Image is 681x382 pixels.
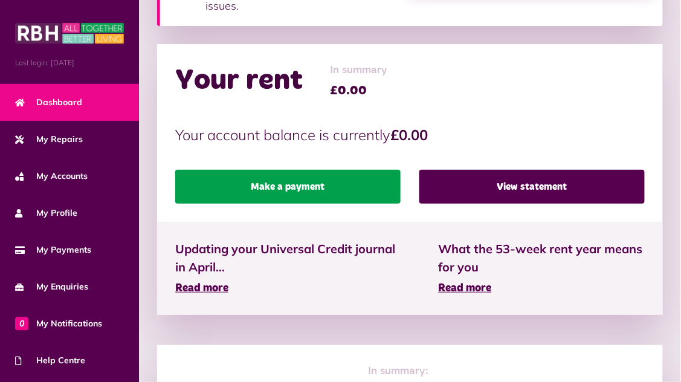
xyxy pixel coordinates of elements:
p: Your account balance is currently [175,124,645,146]
span: In summary [330,62,387,79]
span: Last login: [DATE] [15,57,124,68]
span: My Notifications [15,317,102,330]
span: £0.00 [330,82,387,100]
span: Read more [175,283,228,294]
strong: £0.00 [390,126,428,144]
span: In summary: [368,363,460,380]
a: What the 53-week rent year means for you Read more [439,240,645,297]
span: My Profile [15,207,77,219]
img: MyRBH [15,21,124,45]
span: My Payments [15,244,91,256]
a: Make a payment [175,170,401,204]
a: View statement [419,170,645,204]
a: Updating your Universal Credit journal in April... Read more [175,240,402,297]
span: 0 [15,317,28,330]
span: What the 53-week rent year means for you [439,240,645,276]
span: My Accounts [15,170,88,183]
span: My Enquiries [15,280,88,293]
span: My Repairs [15,133,83,146]
h2: Your rent [175,63,303,99]
span: Help Centre [15,354,85,367]
span: Updating your Universal Credit journal in April... [175,240,402,276]
span: Read more [439,283,492,294]
span: Dashboard [15,96,82,109]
